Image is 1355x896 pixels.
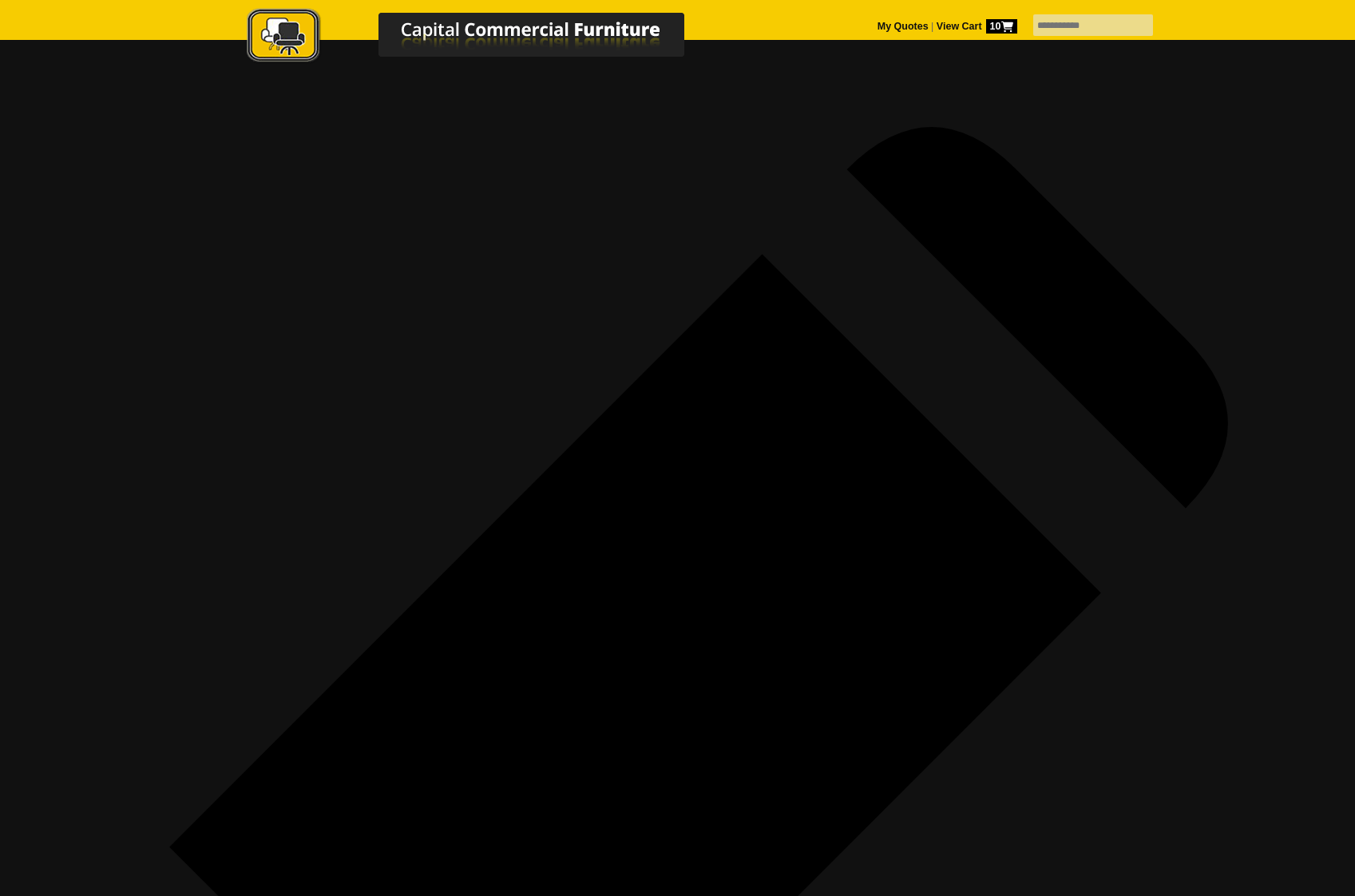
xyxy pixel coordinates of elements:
a: My Quotes [878,21,929,32]
a: Capital Commercial Furniture Logo [203,8,762,71]
strong: View Cart [937,21,1017,32]
img: Capital Commercial Furniture Logo [203,8,762,66]
a: View Cart10 [933,21,1016,32]
span: 10 [986,19,1017,34]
